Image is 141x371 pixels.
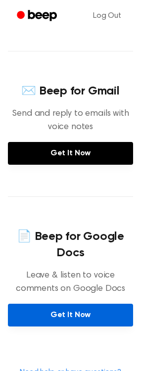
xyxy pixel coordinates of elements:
[8,142,133,165] a: Get It Now
[83,4,131,28] a: Log Out
[8,269,133,296] p: Leave & listen to voice comments on Google Docs
[8,83,133,99] h4: ✉️ Beep for Gmail
[8,304,133,326] a: Get It Now
[10,6,66,26] a: Beep
[8,229,133,261] h4: 📄 Beep for Google Docs
[8,107,133,134] p: Send and reply to emails with voice notes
